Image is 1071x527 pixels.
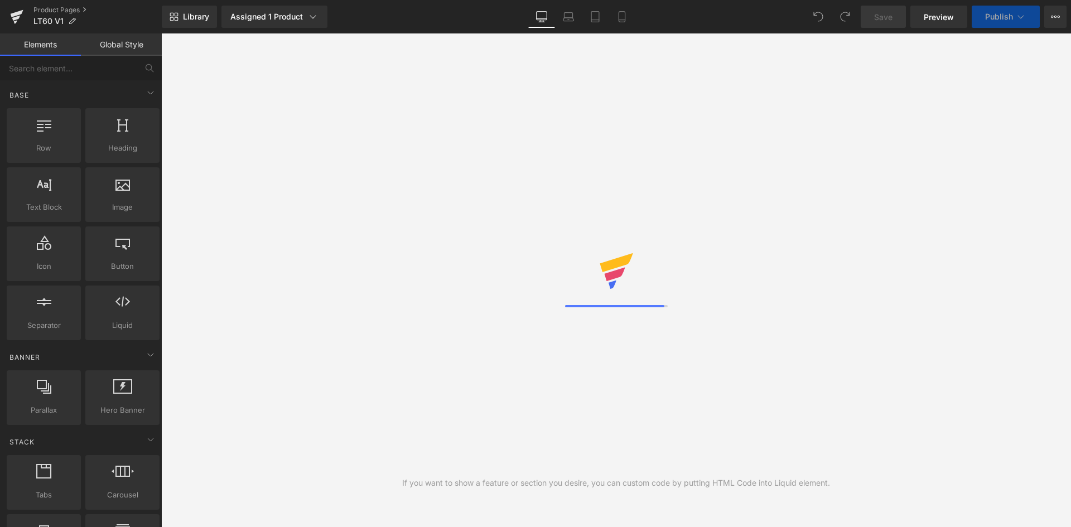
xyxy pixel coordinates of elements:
span: LT60 V1 [33,17,64,26]
button: Redo [834,6,856,28]
span: Carousel [89,489,156,501]
a: Product Pages [33,6,162,14]
button: More [1044,6,1067,28]
span: Save [874,11,893,23]
div: If you want to show a feature or section you desire, you can custom code by putting HTML Code int... [402,477,830,489]
span: Base [8,90,30,100]
a: Mobile [609,6,635,28]
span: Icon [10,260,78,272]
a: Global Style [81,33,162,56]
span: Parallax [10,404,78,416]
a: Tablet [582,6,609,28]
span: Text Block [10,201,78,213]
span: Liquid [89,320,156,331]
span: Heading [89,142,156,154]
a: Desktop [528,6,555,28]
span: Banner [8,352,41,362]
a: Preview [910,6,967,28]
a: New Library [162,6,217,28]
span: Stack [8,437,36,447]
span: Row [10,142,78,154]
a: Laptop [555,6,582,28]
div: Assigned 1 Product [230,11,319,22]
span: Button [89,260,156,272]
span: Publish [985,12,1013,21]
button: Publish [972,6,1040,28]
span: Preview [924,11,954,23]
span: Image [89,201,156,213]
button: Undo [807,6,829,28]
span: Separator [10,320,78,331]
span: Hero Banner [89,404,156,416]
span: Tabs [10,489,78,501]
span: Library [183,12,209,22]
